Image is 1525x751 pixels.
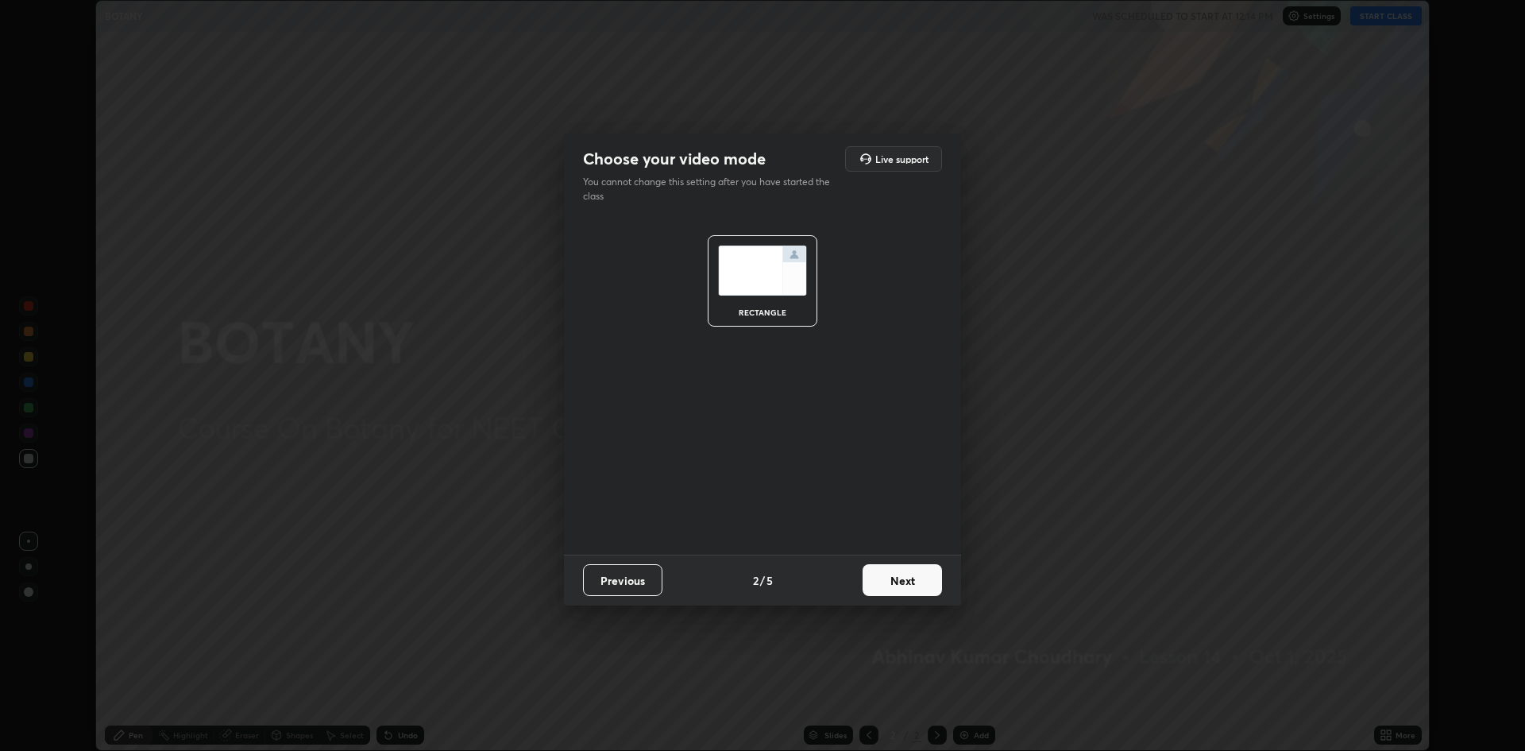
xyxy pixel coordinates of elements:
[766,572,773,589] h4: 5
[583,149,766,169] h2: Choose your video mode
[731,308,794,316] div: rectangle
[875,154,929,164] h5: Live support
[760,572,765,589] h4: /
[583,564,662,596] button: Previous
[583,175,840,203] p: You cannot change this setting after you have started the class
[863,564,942,596] button: Next
[718,246,807,296] img: normalScreenIcon.ae25ed63.svg
[753,572,759,589] h4: 2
